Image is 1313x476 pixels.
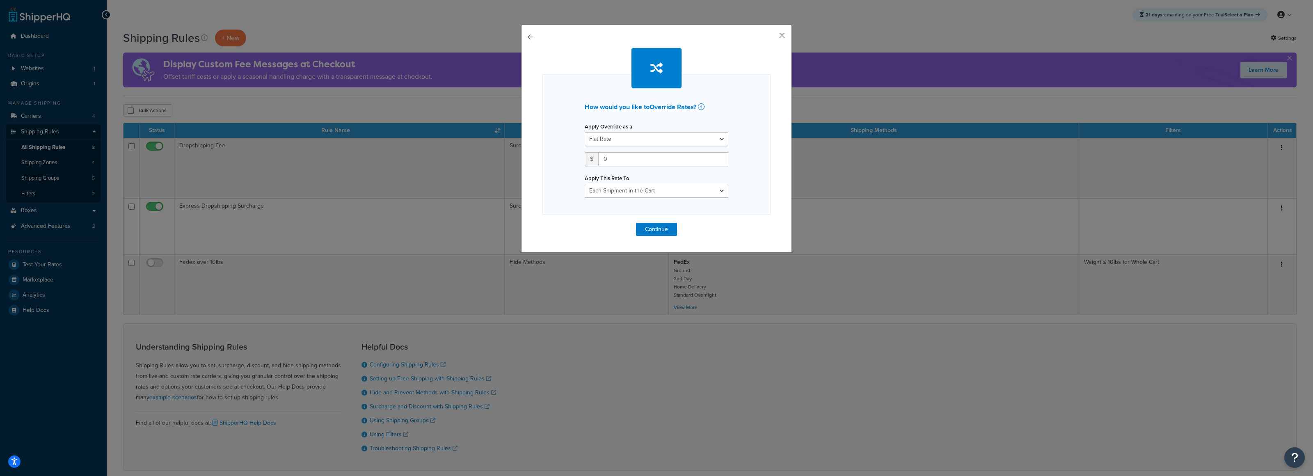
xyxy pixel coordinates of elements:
[585,124,632,130] label: Apply Override as a
[636,223,677,236] button: Continue
[585,175,629,181] label: Apply This Rate To
[698,103,707,111] a: Learn more about setting up shipping rules
[585,103,728,111] h2: How would you like to Override Rates ?
[585,152,598,166] span: $
[1284,447,1305,468] button: Open Resource Center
